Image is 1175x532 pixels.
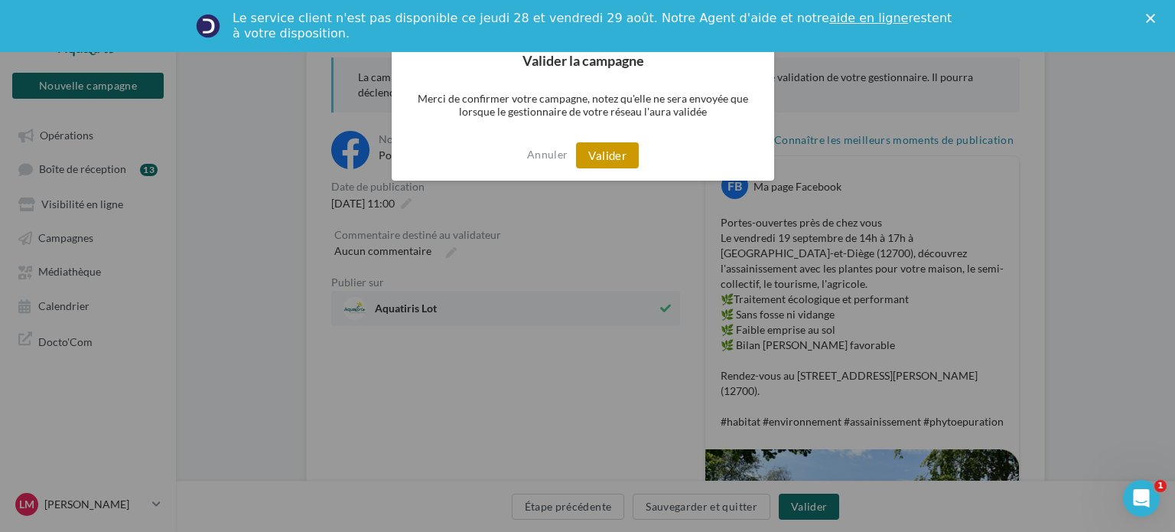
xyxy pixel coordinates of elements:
[1154,480,1167,492] span: 1
[1123,480,1160,517] iframe: Intercom live chat
[576,142,639,168] button: Valider
[829,11,908,25] a: aide en ligne
[527,142,568,167] button: Annuler
[1146,14,1161,23] div: Fermer
[233,11,955,41] div: Le service client n'est pas disponible ce jeudi 28 et vendredi 29 août. Notre Agent d'aide et not...
[392,80,774,130] p: Merci de confirmer votre campagne, notez qu'elle ne sera envoyée que lorsque le gestionnaire de v...
[196,14,220,38] img: Profile image for Service-Client
[392,41,774,80] h2: Valider la campagne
